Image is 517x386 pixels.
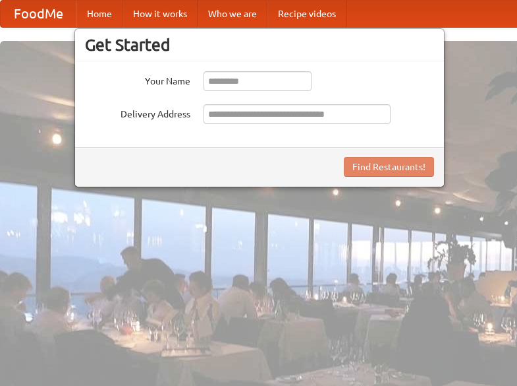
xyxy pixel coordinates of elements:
[76,1,122,27] a: Home
[267,1,346,27] a: Recipe videos
[85,71,190,88] label: Your Name
[1,1,76,27] a: FoodMe
[198,1,267,27] a: Who we are
[85,104,190,121] label: Delivery Address
[85,35,434,55] h3: Get Started
[122,1,198,27] a: How it works
[344,157,434,177] button: Find Restaurants!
